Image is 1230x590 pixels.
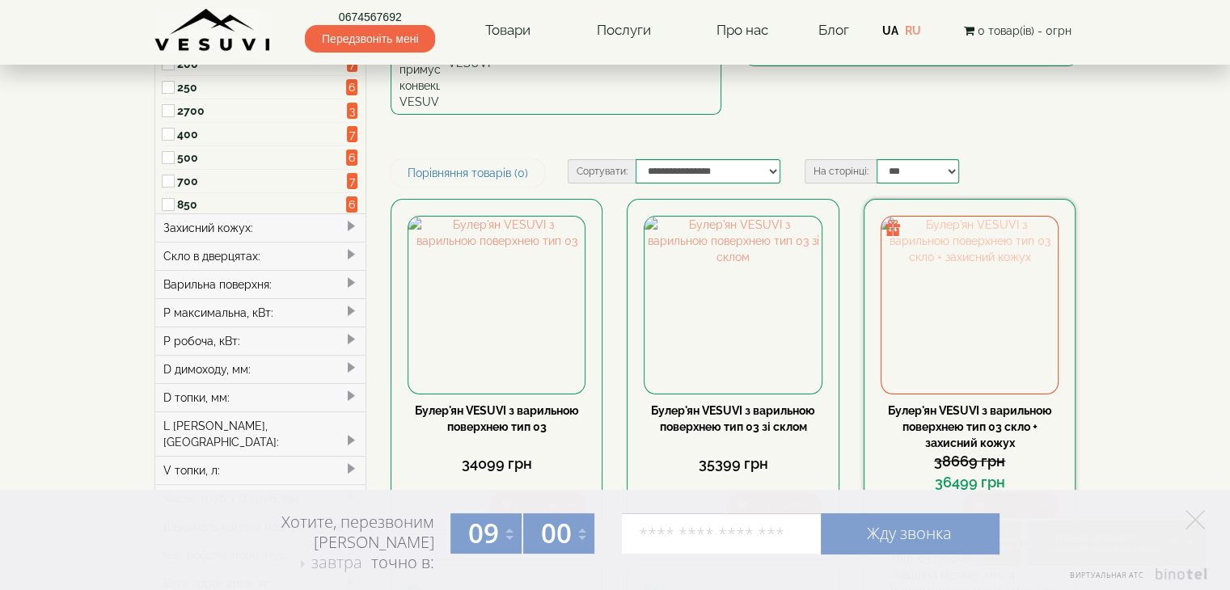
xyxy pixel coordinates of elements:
[408,453,585,474] div: 34099 грн
[645,217,821,393] img: Булер'ян VESUVI з варильною поверхнею тип 03 зі склом
[644,453,822,474] div: 35399 грн
[177,150,347,166] label: 500
[881,472,1059,493] div: 36499 грн
[977,24,1071,37] span: 0 товар(ів) - 0грн
[177,173,347,189] label: 700
[347,103,357,119] span: 3
[391,159,545,187] a: Порівняння товарів (0)
[580,12,666,49] a: Послуги
[805,159,877,183] label: На сторінці:
[700,12,784,49] a: Про нас
[177,103,347,119] label: 2700
[346,79,357,95] span: 6
[347,173,357,189] span: 7
[408,217,585,393] img: Булер'ян VESUVI з варильною поверхнею тип 03
[347,126,357,142] span: 7
[881,217,1058,393] img: Булер'ян VESUVI з варильною поверхнею тип 03 скло + захисний кожух
[155,242,366,270] div: Скло в дверцятах:
[155,411,366,456] div: L [PERSON_NAME], [GEOGRAPHIC_DATA]:
[888,404,1052,449] a: Булер'ян VESUVI з варильною поверхнею тип 03 скло + захисний кожух
[177,126,347,142] label: 400
[958,22,1076,40] button: 0 товар(ів) - 0грн
[469,12,547,49] a: Товари
[541,515,572,551] span: 00
[651,404,815,433] a: Булер'ян VESUVI з варильною поверхнею тип 03 зі склом
[905,24,921,37] a: RU
[346,196,357,213] span: 6
[154,8,272,53] img: Завод VESUVI
[305,25,435,53] span: Передзвоніть мені
[305,9,435,25] a: 0674567692
[177,79,347,95] label: 250
[468,515,499,551] span: 09
[346,150,357,166] span: 6
[821,513,999,554] a: Жду звонка
[568,159,636,183] label: Сортувати:
[155,270,366,298] div: Варильна поверхня:
[155,484,366,512] div: Число труб x D труб, мм:
[885,220,901,236] img: gift
[818,22,848,38] a: Блог
[1070,570,1144,580] span: Виртуальная АТС
[219,512,434,575] div: Хотите, перезвоним [PERSON_NAME] точно в:
[155,213,366,242] div: Захисний кожух:
[177,196,347,213] label: 850
[155,298,366,327] div: P максимальна, кВт:
[1060,568,1210,590] a: Виртуальная АТС
[155,456,366,484] div: V топки, л:
[881,451,1059,472] div: 38669 грн
[155,327,366,355] div: P робоча, кВт:
[155,355,366,383] div: D димоходу, мм:
[415,404,579,433] a: Булер'ян VESUVI з варильною поверхнею тип 03
[155,383,366,411] div: D топки, мм:
[311,551,362,573] span: завтра
[882,24,898,37] a: UA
